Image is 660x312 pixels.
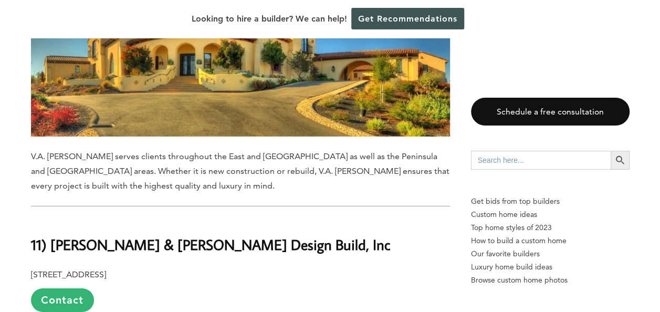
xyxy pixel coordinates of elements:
a: Schedule a free consultation [471,98,630,126]
svg: Search [614,154,626,166]
a: Top home styles of 2023 [471,221,630,234]
input: Search here... [471,151,611,170]
a: Custom home ideas [471,208,630,221]
iframe: Drift Widget Chat Controller [458,236,647,299]
a: Get Recommendations [351,8,464,29]
span: V.A. [PERSON_NAME] serves clients throughout the East and [GEOGRAPHIC_DATA] as well as the Penins... [31,151,449,191]
p: Get bids from top builders [471,195,630,208]
a: How to build a custom home [471,234,630,247]
p: [STREET_ADDRESS] [31,267,450,312]
a: Contact [31,288,94,312]
strong: 11) [PERSON_NAME] & [PERSON_NAME] Design Build, Inc [31,235,390,254]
